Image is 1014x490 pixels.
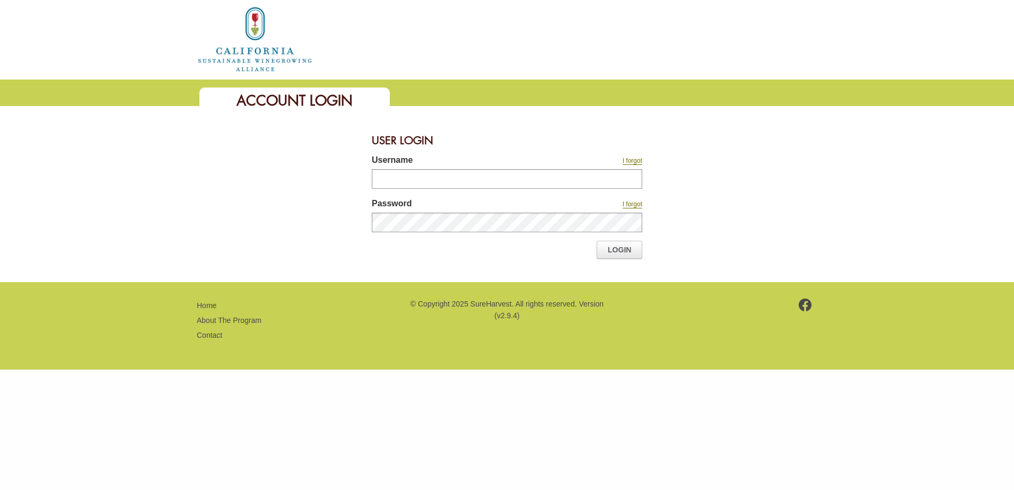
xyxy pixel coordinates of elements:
a: Home [197,301,216,310]
span: Account Login [237,91,353,110]
a: I forgot [623,157,642,165]
img: footer-facebook.png [799,299,812,311]
a: Home [197,34,313,43]
a: About The Program [197,316,261,325]
div: User Login [372,127,642,154]
a: Contact [197,331,222,339]
label: Username [372,154,547,169]
a: I forgot [623,200,642,208]
p: © Copyright 2025 SureHarvest. All rights reserved. Version (v2.9.4) [409,298,605,322]
label: Password [372,197,547,213]
a: Login [597,241,642,259]
img: logo_cswa2x.png [197,5,313,73]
